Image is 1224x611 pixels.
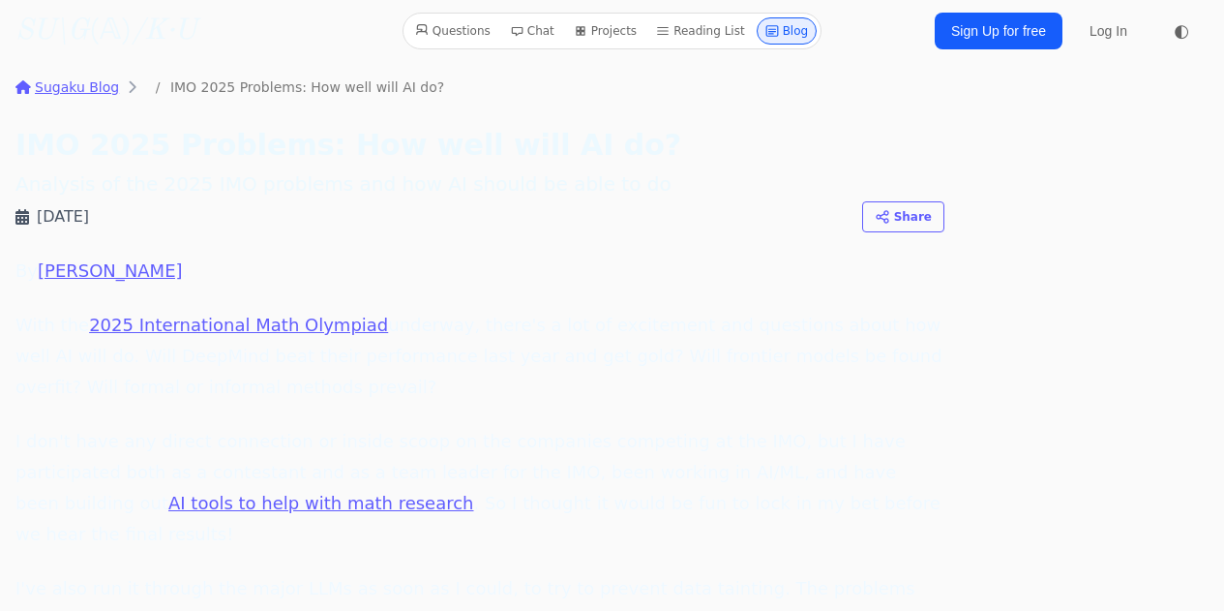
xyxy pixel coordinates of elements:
p: With the underway, there's a lot of excitement and questions about how well AI will do. Will Deep... [15,310,944,403]
a: Chat [502,17,562,45]
button: ◐ [1162,12,1201,50]
time: [DATE] [37,205,89,229]
a: Questions [407,17,498,45]
a: [PERSON_NAME] [38,260,183,281]
a: Blog [757,17,818,45]
a: Log In [1078,14,1139,48]
a: AI tools to help with math research [168,493,473,513]
h1: IMO 2025 Problems: How well will AI do? [15,128,944,163]
span: ◐ [1174,22,1189,40]
a: Sign Up for free [935,13,1062,49]
h2: Analysis of the 2025 IMO problems and how AI should be able to do [15,170,944,198]
p: By . [15,256,944,287]
nav: breadcrumbs [15,77,944,97]
a: Projects [566,17,644,45]
i: /K·U [132,16,196,46]
span: Share [894,208,932,226]
p: I don't have any direct connection or inside scoop on the companies competing at the IMO, but I h... [15,426,944,550]
a: SU\G(𝔸)/K·U [15,14,196,48]
a: Reading List [648,17,753,45]
i: SU\G [15,16,89,46]
li: IMO 2025 Problems: How well will AI do? [145,77,444,97]
a: Sugaku Blog [15,77,119,97]
a: 2025 International Math Olympiad [89,315,388,335]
